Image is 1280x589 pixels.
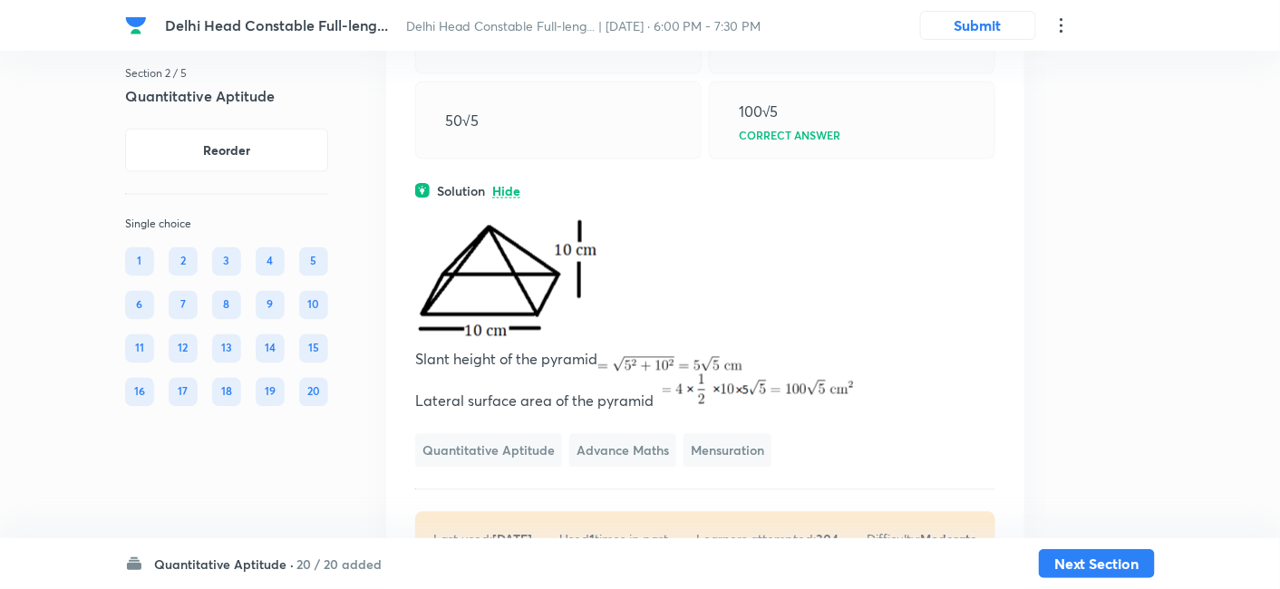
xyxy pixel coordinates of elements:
[684,434,771,468] span: Mensuration
[920,531,977,548] strong: Moderate
[125,85,328,107] h5: Quantitative Aptitude
[169,291,198,320] div: 7
[169,334,198,363] div: 12
[125,247,154,276] div: 1
[816,531,839,548] strong: 304
[920,11,1036,40] button: Submit
[125,65,328,82] p: Section 2 / 5
[696,530,839,549] p: Learners attempted:
[125,217,328,233] p: Single choice
[654,372,873,407] img: 19-08-22-01:02:59-PM
[125,14,147,36] img: Company Logo
[299,247,328,276] div: 5
[867,530,977,549] p: Difficulty:
[256,378,285,407] div: 19
[212,334,241,363] div: 13
[437,181,485,200] h6: Solution
[590,531,596,548] strong: 1
[739,130,840,140] p: Correct answer
[299,291,328,320] div: 10
[445,110,479,131] p: 50√5
[169,378,198,407] div: 17
[125,378,154,407] div: 16
[597,357,742,372] img: =\sqrt{5^{2}+10^{2}}=5 \sqrt{5} \mathrm{~cm}
[125,334,154,363] div: 11
[256,291,285,320] div: 9
[492,531,532,548] strong: [DATE]
[406,17,761,34] span: Delhi Head Constable Full-leng... | [DATE] · 6:00 PM - 7:30 PM
[415,372,995,412] p: Lateral surface area of the pyramid
[165,15,388,34] span: Delhi Head Constable Full-leng...
[739,101,779,122] p: 100√5
[299,378,328,407] div: 20
[212,291,241,320] div: 8
[256,334,285,363] div: 14
[299,334,328,363] div: 15
[492,185,520,198] p: Hide
[154,555,294,574] h6: Quantitative Aptitude ·
[296,555,382,574] h6: 20 / 20 added
[212,247,241,276] div: 3
[169,247,198,276] div: 2
[1039,549,1155,578] button: Next Section
[569,434,676,468] span: Advance Maths
[415,434,562,468] span: Quantitative Aptitude
[560,530,669,549] p: Used times in past
[433,530,532,549] p: Last used:
[415,183,430,198] img: solution.svg
[256,247,285,276] div: 4
[125,291,154,320] div: 6
[125,129,328,172] button: Reorder
[212,378,241,407] div: 18
[125,14,150,36] a: Company Logo
[415,200,598,343] img: 17-01-21-03:05:12-AM
[415,349,995,371] p: Slant height of the pyramid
